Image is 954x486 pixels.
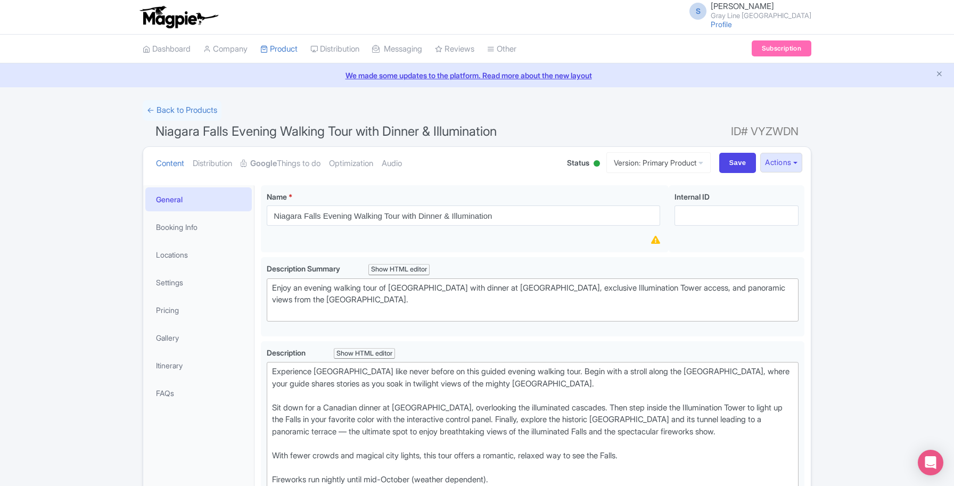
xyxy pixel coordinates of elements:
span: [PERSON_NAME] [711,1,774,11]
a: Audio [382,147,402,180]
a: Distribution [193,147,232,180]
a: S [PERSON_NAME] Gray Line [GEOGRAPHIC_DATA] [683,2,811,19]
span: Niagara Falls Evening Walking Tour with Dinner & Illumination [155,123,497,139]
a: Subscription [752,40,811,56]
a: General [145,187,252,211]
span: Description Summary [267,264,342,273]
a: Reviews [435,35,474,64]
a: GoogleThings to do [241,147,320,180]
a: Version: Primary Product [606,152,711,173]
a: We made some updates to the platform. Read more about the new layout [6,70,948,81]
a: Dashboard [143,35,191,64]
div: Enjoy an evening walking tour of [GEOGRAPHIC_DATA] with dinner at [GEOGRAPHIC_DATA], exclusive Il... [272,282,793,318]
button: Close announcement [935,69,943,81]
a: Company [203,35,248,64]
a: Pricing [145,298,252,322]
strong: Google [250,158,277,170]
span: Description [267,348,307,357]
div: Show HTML editor [334,348,395,359]
div: Open Intercom Messenger [918,450,943,475]
a: ← Back to Products [143,100,221,121]
a: Booking Info [145,215,252,239]
span: ID# VYZWDN [731,121,799,142]
a: Settings [145,270,252,294]
a: Gallery [145,326,252,350]
a: Distribution [310,35,359,64]
img: logo-ab69f6fb50320c5b225c76a69d11143b.png [137,5,220,29]
small: Gray Line [GEOGRAPHIC_DATA] [711,12,811,19]
input: Save [719,153,756,173]
button: Actions [760,153,802,172]
a: Profile [711,20,732,29]
span: Name [267,192,287,201]
a: Content [156,147,184,180]
div: Active [591,156,602,172]
span: Internal ID [675,192,710,201]
a: FAQs [145,381,252,405]
a: Other [487,35,516,64]
span: S [689,3,706,20]
a: Messaging [372,35,422,64]
a: Locations [145,243,252,267]
a: Itinerary [145,353,252,377]
span: Status [567,157,589,168]
a: Product [260,35,298,64]
div: Show HTML editor [368,264,430,275]
a: Optimization [329,147,373,180]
